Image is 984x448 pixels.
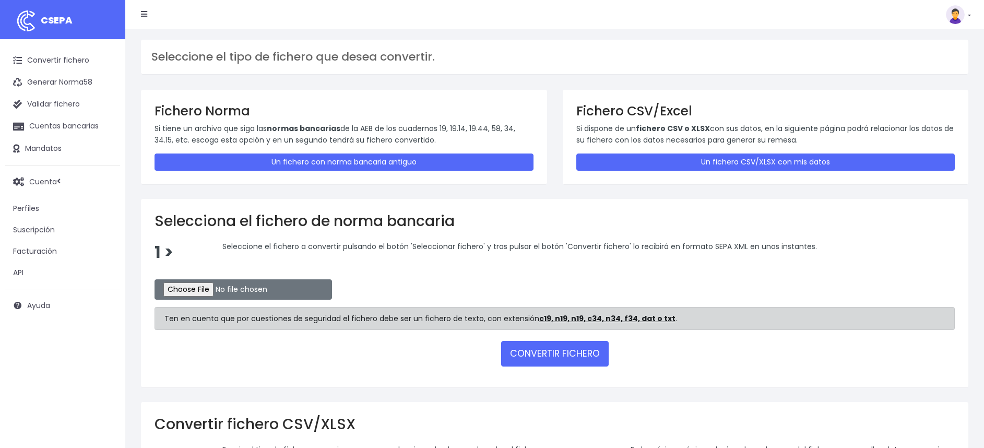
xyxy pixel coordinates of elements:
p: Si dispone de un con sus datos, en la siguiente página podrá relacionar los datos de su fichero c... [576,123,955,146]
div: Ten en cuenta que por cuestiones de seguridad el fichero debe ser un fichero de texto, con extens... [155,307,955,330]
span: Ayuda [27,300,50,311]
button: CONVERTIR FICHERO [501,341,609,366]
a: Suscripción [5,219,120,241]
strong: fichero CSV o XLSX [636,123,710,134]
a: Cuentas bancarias [5,115,120,137]
a: Un fichero CSV/XLSX con mis datos [576,154,955,171]
span: CSEPA [41,14,73,27]
h3: Fichero Norma [155,103,534,119]
span: Cuenta [29,176,57,186]
h2: Selecciona el fichero de norma bancaria [155,213,955,230]
img: logo [13,8,39,34]
a: Ayuda [5,294,120,316]
img: profile [946,5,965,24]
a: API [5,262,120,284]
h3: Seleccione el tipo de fichero que desea convertir. [151,50,958,64]
a: Convertir fichero [5,50,120,72]
a: Cuenta [5,171,120,193]
h2: Convertir fichero CSV/XLSX [155,416,955,433]
strong: c19, n19, n19, c34, n34, f34, dat o txt [539,313,675,324]
a: Validar fichero [5,93,120,115]
span: 1 > [155,241,173,264]
span: Seleccione el fichero a convertir pulsando el botón 'Seleccionar fichero' y tras pulsar el botón ... [222,241,817,252]
strong: normas bancarias [267,123,340,134]
h3: Fichero CSV/Excel [576,103,955,119]
a: Perfiles [5,198,120,219]
a: Generar Norma58 [5,72,120,93]
p: Si tiene un archivo que siga las de la AEB de los cuadernos 19, 19.14, 19.44, 58, 34, 34.15, etc.... [155,123,534,146]
a: Un fichero con norma bancaria antiguo [155,154,534,171]
a: Mandatos [5,138,120,160]
a: Facturación [5,241,120,262]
